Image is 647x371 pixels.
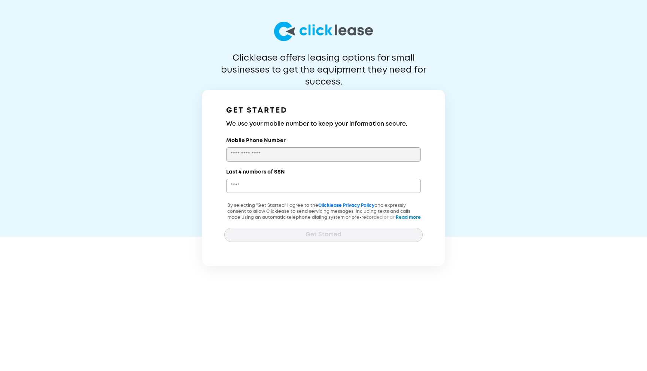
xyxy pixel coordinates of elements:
a: Clicklease Privacy Policy [318,203,374,208]
img: logo-larg [274,22,373,41]
button: Get Started [224,228,423,242]
p: Clicklease offers leasing options for small businesses to get the equipment they need for success. [203,52,444,76]
label: Last 4 numbers of SSN [226,168,285,176]
h1: GET STARTED [226,105,421,117]
label: Mobile Phone Number [226,137,286,144]
p: By selecting "Get Started" I agree to the and expressly consent to allow Clicklease to send servi... [224,203,423,239]
h3: We use your mobile number to keep your information secure. [226,120,421,129]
